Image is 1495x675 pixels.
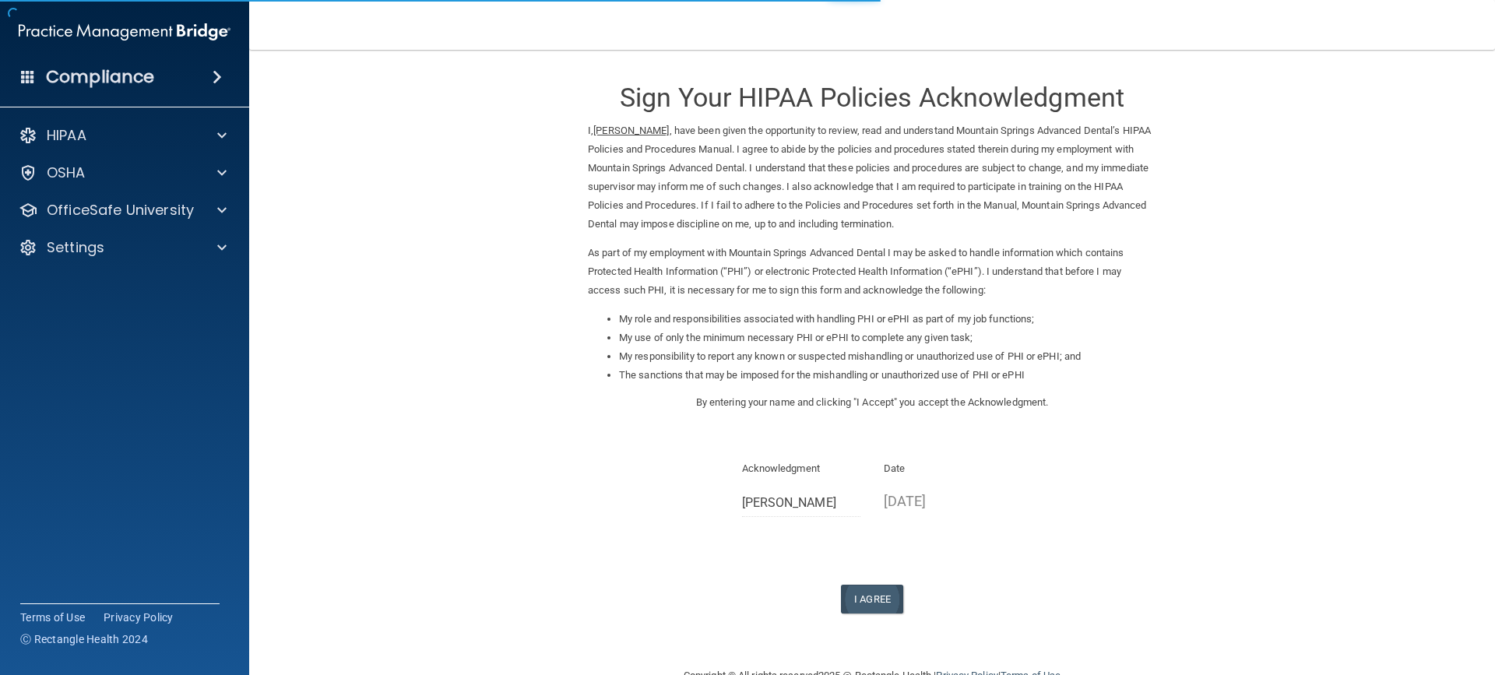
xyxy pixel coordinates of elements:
li: The sanctions that may be imposed for the mishandling or unauthorized use of PHI or ePHI [619,366,1156,385]
a: Terms of Use [20,610,85,625]
p: OfficeSafe University [47,201,194,220]
p: Settings [47,238,104,257]
p: I, , have been given the opportunity to review, read and understand Mountain Springs Advanced Den... [588,121,1156,234]
h4: Compliance [46,66,154,88]
p: [DATE] [884,488,1003,514]
ins: [PERSON_NAME] [593,125,669,136]
input: Full Name [742,488,861,517]
li: My use of only the minimum necessary PHI or ePHI to complete any given task; [619,329,1156,347]
iframe: Drift Widget Chat Controller [1226,564,1476,627]
button: I Agree [841,585,903,613]
a: OfficeSafe University [19,201,227,220]
a: Privacy Policy [104,610,174,625]
img: PMB logo [19,16,230,47]
p: HIPAA [47,126,86,145]
p: Acknowledgment [742,459,861,478]
h3: Sign Your HIPAA Policies Acknowledgment [588,83,1156,112]
p: By entering your name and clicking "I Accept" you accept the Acknowledgment. [588,393,1156,412]
li: My responsibility to report any known or suspected mishandling or unauthorized use of PHI or ePHI... [619,347,1156,366]
p: Date [884,459,1003,478]
a: HIPAA [19,126,227,145]
a: OSHA [19,163,227,182]
li: My role and responsibilities associated with handling PHI or ePHI as part of my job functions; [619,310,1156,329]
p: OSHA [47,163,86,182]
span: Ⓒ Rectangle Health 2024 [20,631,148,647]
p: As part of my employment with Mountain Springs Advanced Dental I may be asked to handle informati... [588,244,1156,300]
a: Settings [19,238,227,257]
